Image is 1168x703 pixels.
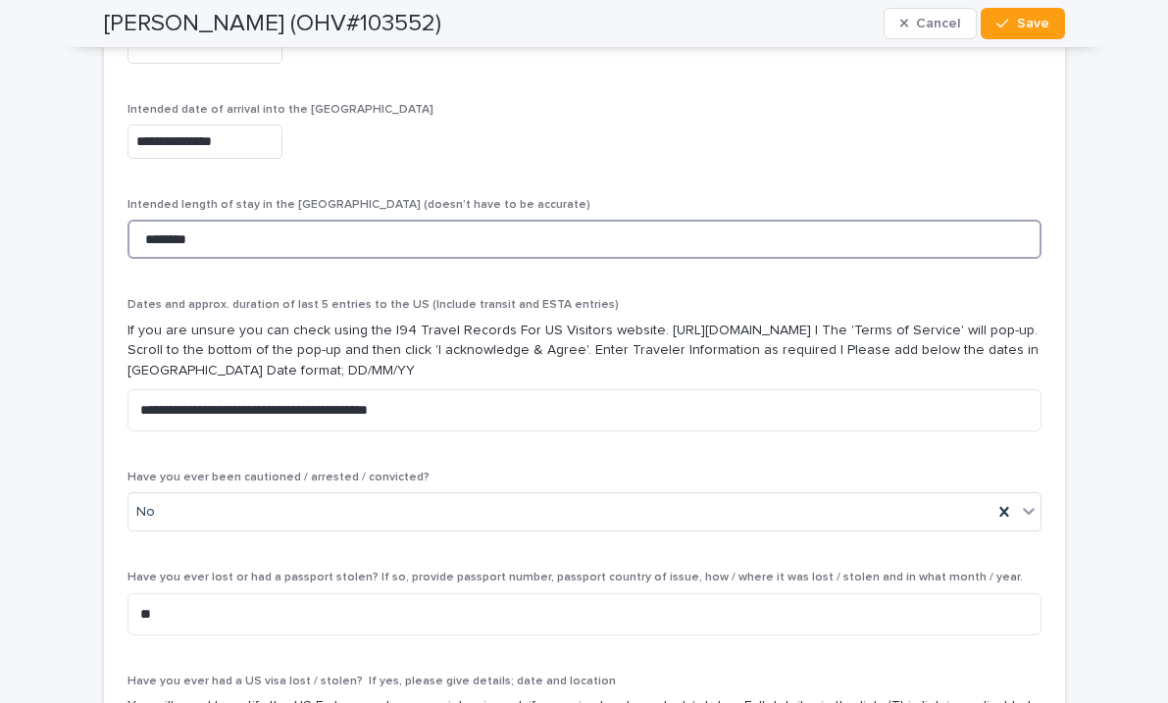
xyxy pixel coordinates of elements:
[127,676,616,687] span: Have you ever had a US visa lost / stolen? If yes, please give details; date and location
[127,104,433,116] span: Intended date of arrival into the [GEOGRAPHIC_DATA]
[1017,17,1049,30] span: Save
[127,572,1023,583] span: Have you ever lost or had a passport stolen? If so, provide passport number, passport country of ...
[127,199,590,211] span: Intended length of stay in the [GEOGRAPHIC_DATA] (doesn’t have to be accurate)
[127,472,430,483] span: Have you ever been cautioned / arrested / convicted?
[104,10,441,38] h2: [PERSON_NAME] (OHV#103552)
[127,299,619,311] span: Dates and approx. duration of last 5 entries to the US (Include transit and ESTA entries)
[136,502,155,523] span: No
[916,17,960,30] span: Cancel
[981,8,1064,39] button: Save
[884,8,978,39] button: Cancel
[127,321,1041,381] p: If you are unsure you can check using the I94 Travel Records For US Visitors website. [URL][DOMAI...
